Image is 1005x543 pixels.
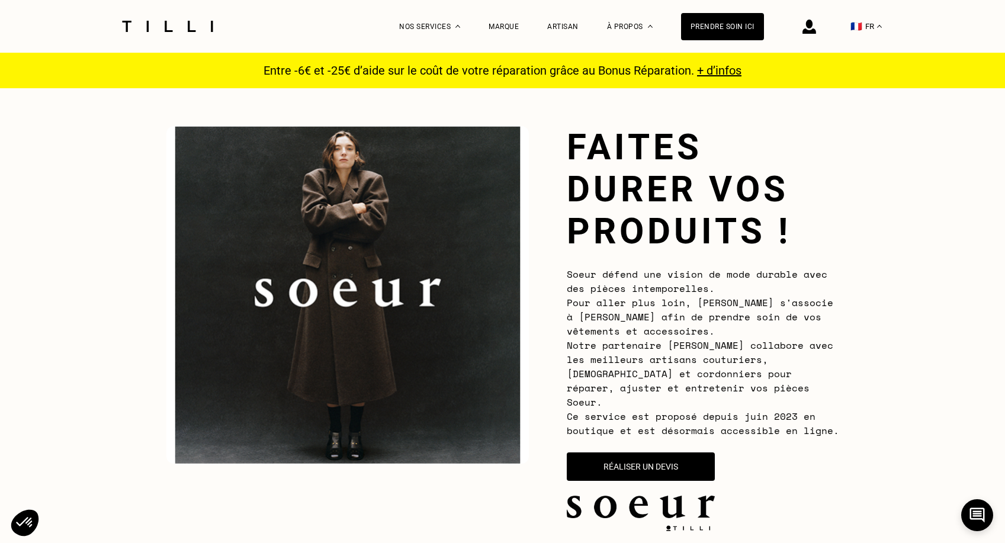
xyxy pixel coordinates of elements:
[877,25,882,28] img: menu déroulant
[648,25,653,28] img: Menu déroulant à propos
[256,63,749,78] p: Entre -6€ et -25€ d’aide sur le coût de votre réparation grâce au Bonus Réparation.
[567,126,839,252] h1: Faites durer vos produits !
[567,267,839,438] span: Soeur défend une vision de mode durable avec des pièces intemporelles. Pour aller plus loin, [PER...
[697,63,741,78] a: + d’infos
[489,23,519,31] a: Marque
[547,23,579,31] a: Artisan
[118,21,217,32] img: Logo du service de couturière Tilli
[662,525,715,531] img: logo Tilli
[567,452,715,481] button: Réaliser un devis
[455,25,460,28] img: Menu déroulant
[850,21,862,32] span: 🇫🇷
[567,496,715,518] img: soeur.logo.png
[681,13,764,40] a: Prendre soin ici
[802,20,816,34] img: icône connexion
